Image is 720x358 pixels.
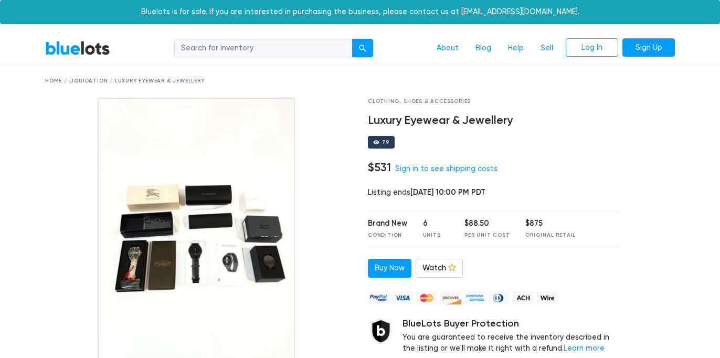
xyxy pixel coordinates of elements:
[464,218,510,229] div: $88.50
[368,259,411,278] a: Buy Now
[513,291,534,304] img: ach-b7992fed28a4f97f893c574229be66187b9afb3f1a8d16a4691d3d3140a8ab00.png
[368,291,389,304] img: paypal_credit-80455e56f6e1299e8d57f40c0dcee7b8cd4ae79b9eccbfc37e2480457ba36de9.png
[368,187,621,198] div: Listing ends
[500,38,532,58] a: Help
[564,344,605,353] a: Learn more
[440,291,461,304] img: discover-82be18ecfda2d062aad2762c1ca80e2d36a4073d45c9e0ffae68cd515fbd3d32.png
[395,164,497,173] a: Sign in to see shipping costs
[403,318,621,330] h5: BlueLots Buyer Protection
[45,40,110,56] a: BlueLots
[368,114,621,128] h4: Luxury Eyewear & Jewellery
[416,291,437,304] img: mastercard-42073d1d8d11d6635de4c079ffdb20a4f30a903dc55d1612383a1b395dd17f39.png
[368,318,394,344] img: buyer_protection_shield-3b65640a83011c7d3ede35a8e5a80bfdfaa6a97447f0071c1475b91a4b0b3d01.png
[467,38,500,58] a: Blog
[537,291,558,304] img: wire-908396882fe19aaaffefbd8e17b12f2f29708bd78693273c0e28e3a24408487f.png
[392,291,413,304] img: visa-79caf175f036a155110d1892330093d4c38f53c55c9ec9e2c3a54a56571784bb.png
[532,38,562,58] a: Sell
[382,140,389,145] div: 79
[423,231,449,239] div: Units
[566,38,618,57] a: Log In
[464,291,485,304] img: american_express-ae2a9f97a040b4b41f6397f7637041a5861d5f99d0716c09922aba4e24c8547d.png
[410,187,485,197] span: [DATE] 10:00 PM PDT
[428,38,467,58] a: About
[45,77,675,85] div: Home / Liquidation / Luxury Eyewear & Jewellery
[368,218,407,229] div: Brand New
[489,291,510,304] img: diners_club-c48f30131b33b1bb0e5d0e2dbd43a8bea4cb12cb2961413e2f4250e06c020426.png
[464,231,510,239] div: Per Unit Cost
[174,39,353,58] input: Search for inventory
[525,218,576,229] div: $875
[525,231,576,239] div: Original Retail
[403,318,621,354] div: You are guaranteed to receive the inventory described in the listing or we'll make it right with ...
[368,161,391,174] h4: $531
[368,98,621,106] div: Clothing, Shoes & Accessories
[416,259,463,278] a: Watch
[423,218,449,229] div: 6
[622,38,675,57] a: Sign Up
[368,231,407,239] div: Condition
